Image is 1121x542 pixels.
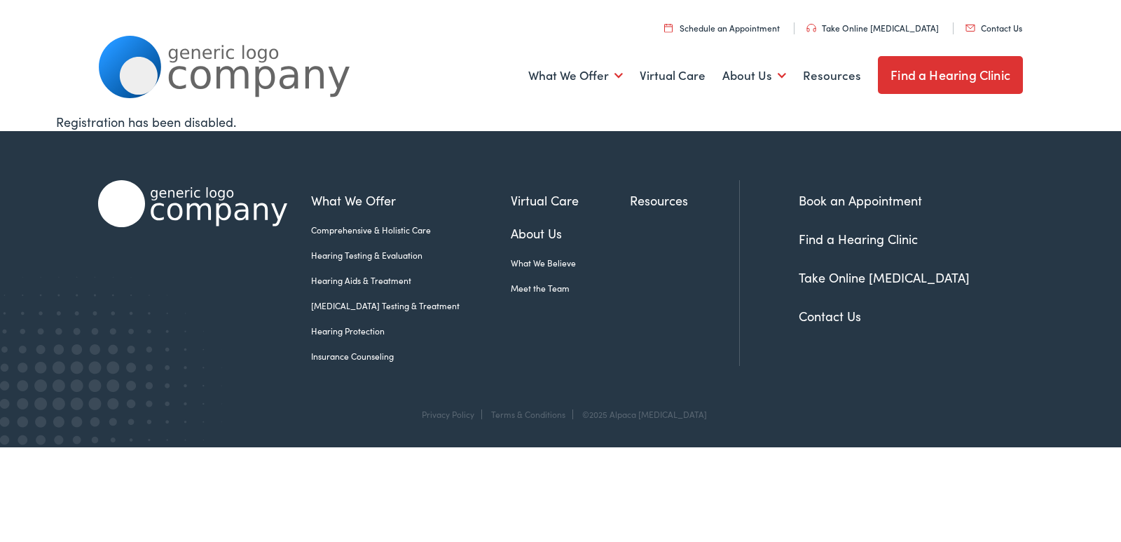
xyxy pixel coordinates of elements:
a: Find a Hearing Clinic [799,230,918,248]
a: Comprehensive & Holistic Care [311,224,511,236]
img: utility icon [806,24,816,32]
a: Take Online [MEDICAL_DATA] [799,269,970,286]
a: Contact Us [799,307,861,325]
a: What We Offer [528,50,623,102]
a: What We Offer [311,191,511,210]
img: Alpaca Audiology [98,180,287,227]
a: About Us [511,224,630,243]
div: ©2025 Alpaca [MEDICAL_DATA] [575,409,707,419]
a: Hearing Protection [311,325,511,337]
a: Privacy Policy [422,408,474,420]
a: Terms & Conditions [491,408,565,420]
a: Book an Appointment [799,191,922,209]
a: Find a Hearing Clinic [878,56,1023,94]
a: About Us [722,50,786,102]
a: Contact Us [965,22,1022,34]
a: Virtual Care [640,50,706,102]
a: Schedule an Appointment [664,22,780,34]
a: Take Online [MEDICAL_DATA] [806,22,939,34]
a: Hearing Aids & Treatment [311,274,511,287]
div: Registration has been disabled. [56,112,1065,131]
img: utility icon [965,25,975,32]
a: [MEDICAL_DATA] Testing & Treatment [311,299,511,312]
a: Virtual Care [511,191,630,210]
img: utility icon [664,23,673,32]
a: Insurance Counseling [311,350,511,363]
a: Meet the Team [511,282,630,294]
a: Resources [803,50,861,102]
a: Hearing Testing & Evaluation [311,249,511,262]
a: What We Believe [511,257,630,269]
a: Resources [630,191,739,210]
